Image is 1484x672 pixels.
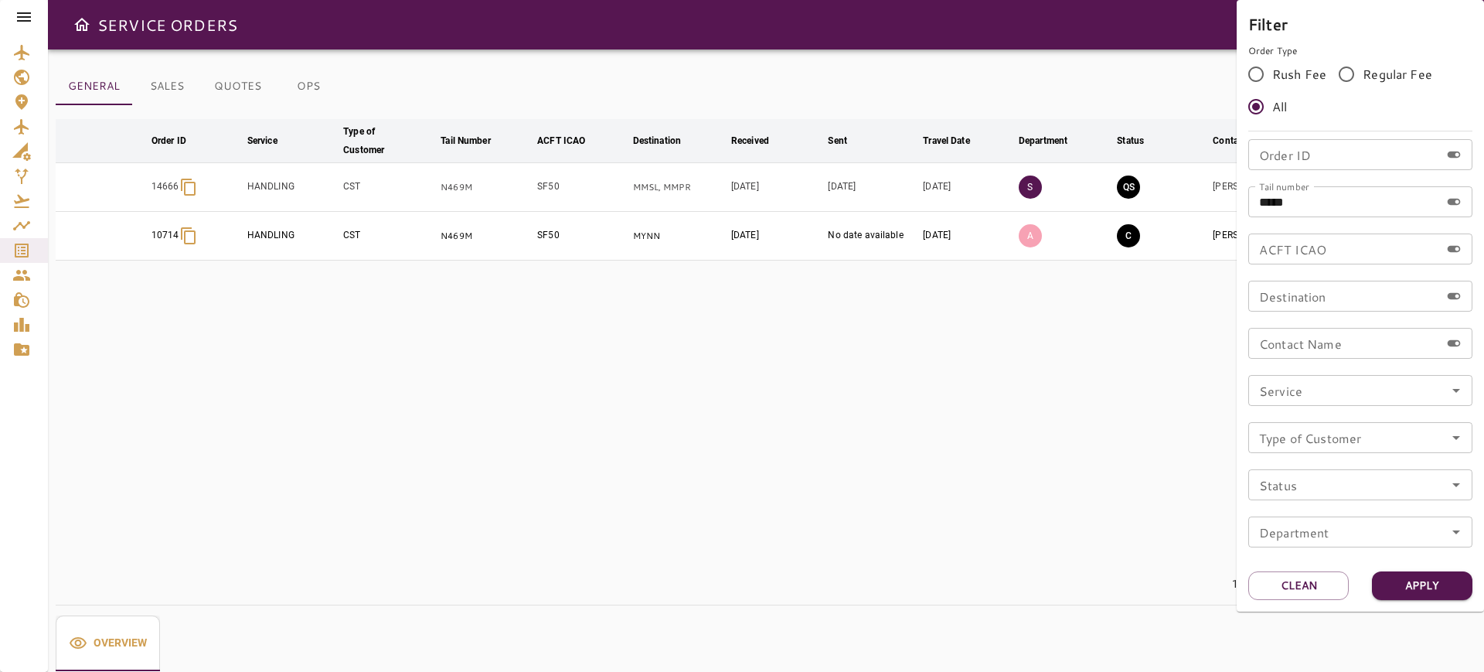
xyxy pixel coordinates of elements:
[1445,427,1467,449] button: Open
[1248,12,1472,36] h6: Filter
[1445,521,1467,543] button: Open
[1363,65,1432,84] span: Regular Fee
[1248,44,1472,58] p: Order Type
[1248,571,1349,600] button: Clean
[1445,474,1467,496] button: Open
[1372,571,1472,600] button: Apply
[1272,65,1326,84] span: Rush Fee
[1259,179,1309,193] label: Tail number
[1272,97,1287,116] span: All
[1248,58,1472,123] div: rushFeeOrder
[1445,380,1467,401] button: Open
